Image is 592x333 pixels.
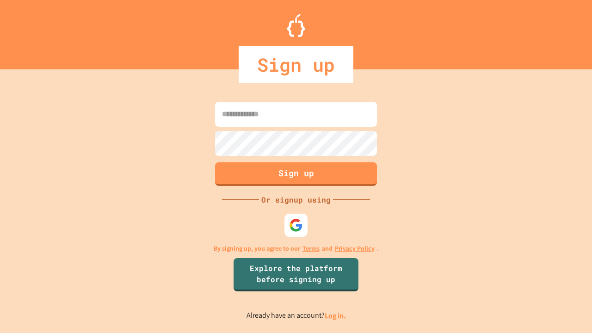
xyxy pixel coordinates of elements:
[325,311,346,321] a: Log in.
[215,162,377,186] button: Sign up
[214,244,379,253] p: By signing up, you agree to our and .
[247,310,346,321] p: Already have an account?
[234,258,358,291] a: Explore the platform before signing up
[287,14,305,37] img: Logo.svg
[335,244,375,253] a: Privacy Policy
[239,46,353,83] div: Sign up
[289,218,303,232] img: google-icon.svg
[302,244,320,253] a: Terms
[259,194,333,205] div: Or signup using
